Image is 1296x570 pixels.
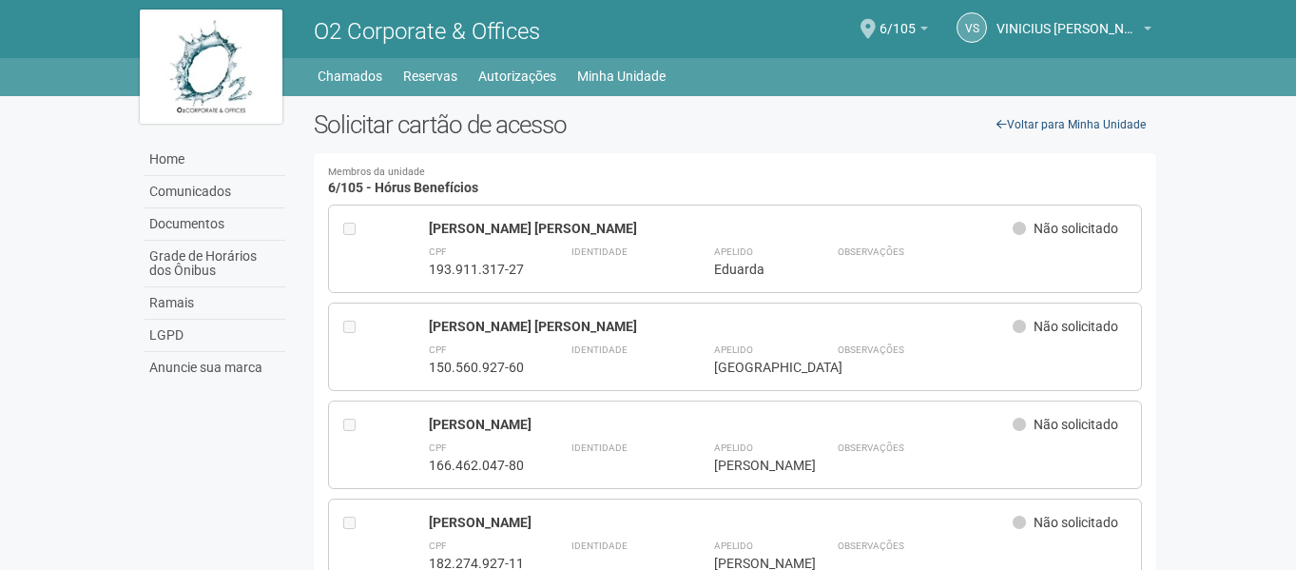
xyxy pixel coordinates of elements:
[328,167,1143,178] small: Membros da unidade
[880,24,928,39] a: 6/105
[429,344,447,355] strong: CPF
[714,344,753,355] strong: Apelido
[429,541,447,551] strong: CPF
[1034,417,1118,432] span: Não solicitado
[328,167,1143,195] h4: 6/105 - Hórus Benefícios
[429,246,447,257] strong: CPF
[429,359,524,376] div: 150.560.927-60
[145,352,285,383] a: Anuncie sua marca
[714,261,790,278] div: Eduarda
[429,261,524,278] div: 193.911.317-27
[429,457,524,474] div: 166.462.047-80
[429,514,1014,531] div: [PERSON_NAME]
[714,457,790,474] div: [PERSON_NAME]
[318,63,382,89] a: Chamados
[714,541,753,551] strong: Apelido
[571,246,628,257] strong: Identidade
[571,344,628,355] strong: Identidade
[1034,515,1118,530] span: Não solicitado
[838,246,904,257] strong: Observações
[145,208,285,241] a: Documentos
[571,442,628,453] strong: Identidade
[838,541,904,551] strong: Observações
[429,220,1014,237] div: [PERSON_NAME] [PERSON_NAME]
[838,442,904,453] strong: Observações
[714,442,753,453] strong: Apelido
[140,10,282,124] img: logo.jpg
[314,18,540,45] span: O2 Corporate & Offices
[145,144,285,176] a: Home
[314,110,1157,139] h2: Solicitar cartão de acesso
[145,176,285,208] a: Comunicados
[403,63,457,89] a: Reservas
[957,12,987,43] a: VS
[880,3,916,36] span: 6/105
[838,344,904,355] strong: Observações
[429,318,1014,335] div: [PERSON_NAME] [PERSON_NAME]
[145,320,285,352] a: LGPD
[571,541,628,551] strong: Identidade
[577,63,666,89] a: Minha Unidade
[145,241,285,287] a: Grade de Horários dos Ônibus
[714,359,790,376] div: [GEOGRAPHIC_DATA]
[714,246,753,257] strong: Apelido
[1034,221,1118,236] span: Não solicitado
[429,442,447,453] strong: CPF
[996,3,1139,36] span: VINICIUS SANTOS DA ROCHA CORREA
[478,63,556,89] a: Autorizações
[996,24,1151,39] a: VINICIUS [PERSON_NAME] [PERSON_NAME]
[145,287,285,320] a: Ramais
[1034,319,1118,334] span: Não solicitado
[429,416,1014,433] div: [PERSON_NAME]
[986,110,1156,139] a: Voltar para Minha Unidade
